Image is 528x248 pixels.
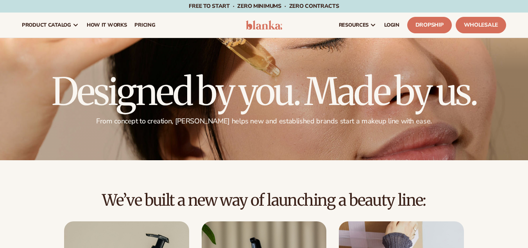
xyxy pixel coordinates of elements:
a: LOGIN [380,13,403,38]
span: resources [339,22,369,28]
a: Dropship [407,17,452,33]
span: LOGIN [384,22,399,28]
span: product catalog [22,22,71,28]
a: Wholesale [456,17,506,33]
span: Free to start · ZERO minimums · ZERO contracts [189,2,339,10]
h1: Designed by you. Made by us. [22,73,506,110]
a: resources [335,13,380,38]
img: logo [246,20,283,30]
a: How It Works [83,13,131,38]
p: From concept to creation, [PERSON_NAME] helps new and established brands start a makeup line with... [22,117,506,126]
h2: We’ve built a new way of launching a beauty line: [22,192,506,209]
span: pricing [134,22,155,28]
span: How It Works [87,22,127,28]
a: product catalog [18,13,83,38]
a: pricing [131,13,159,38]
